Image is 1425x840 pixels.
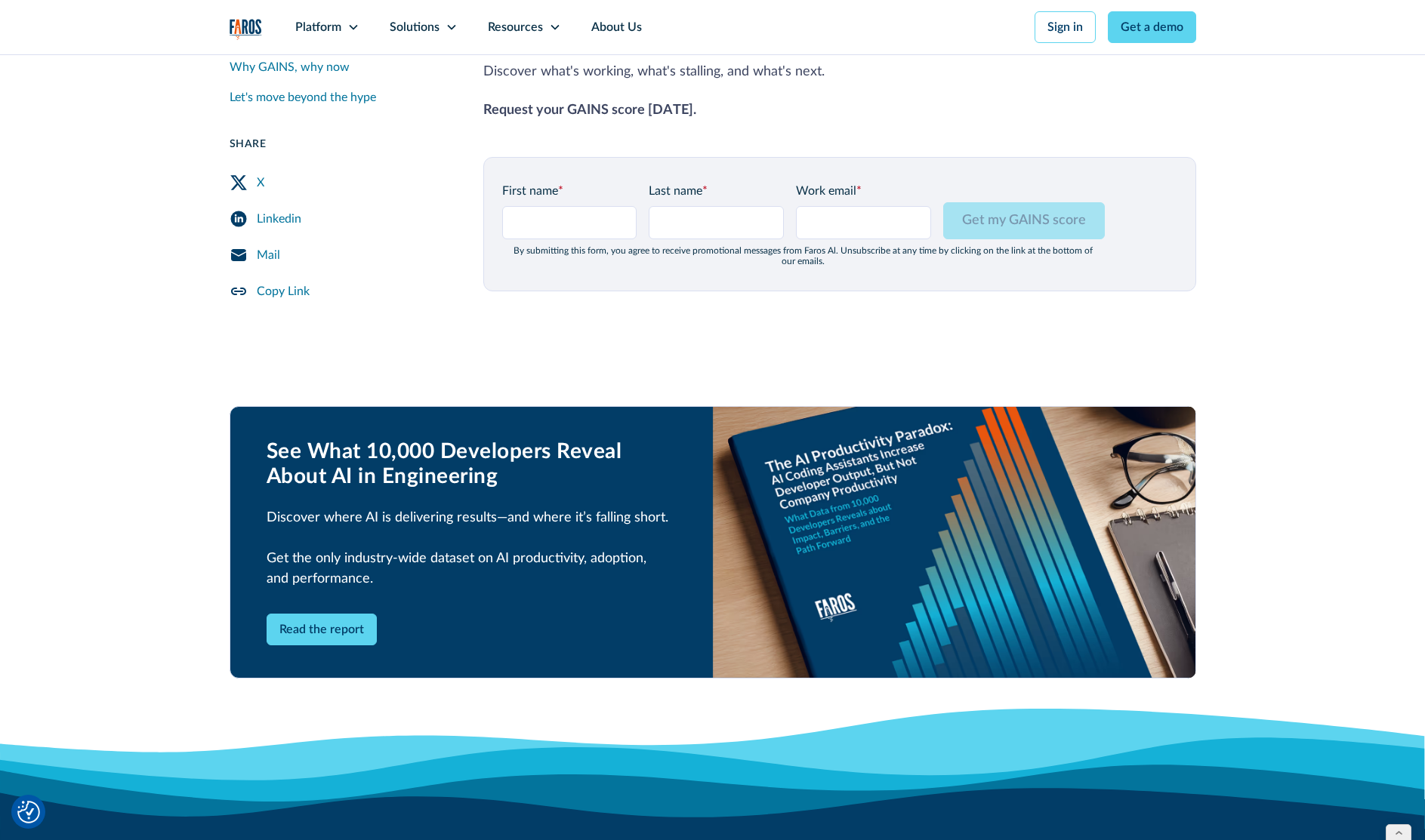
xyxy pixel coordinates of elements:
[483,103,696,117] strong: Request your GAINS score [DATE].
[230,273,447,309] a: Copy Link
[257,246,280,264] div: Mail
[483,62,1196,82] p: Discover what's working, what's stalling, and what's next.
[230,88,376,106] div: Let's move beyond the hype
[230,201,447,237] a: LinkedIn Share
[502,182,1177,267] form: GAINS Page Form - mid
[17,801,40,823] button: Cookie Settings
[1035,11,1096,43] a: Sign in
[230,52,447,82] a: Why GAINS, why now
[649,182,784,200] label: Last name
[230,19,262,40] img: Logo of the analytics and reporting company Faros.
[943,202,1105,239] input: Get my GAINS score
[390,18,440,36] div: Solutions
[257,174,264,192] div: X
[230,165,447,201] a: Twitter Share
[267,439,677,490] h2: See What 10,000 Developers Reveal About AI in Engineering
[230,237,447,273] a: Mail Share
[502,245,1105,267] div: By submitting this form, you agree to receive promotional messages from Faros Al. Unsubscribe at ...
[1108,11,1196,43] a: Get a demo
[257,210,301,228] div: Linkedin
[230,137,447,152] div: Share
[17,801,40,823] img: Revisit consent button
[713,407,1195,677] img: AI Productivity Paradox Report 2025
[502,182,637,200] label: First name
[257,282,310,300] div: Copy Link
[267,614,377,645] a: Read the report
[230,82,447,112] a: Let's move beyond the hype
[230,58,350,76] div: Why GAINS, why now
[230,19,262,40] a: home
[796,182,931,200] label: Work email
[488,18,543,36] div: Resources
[267,508,677,589] p: Discover where AI is delivering results—and where it’s falling short. Get the only industry-wide ...
[295,18,341,36] div: Platform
